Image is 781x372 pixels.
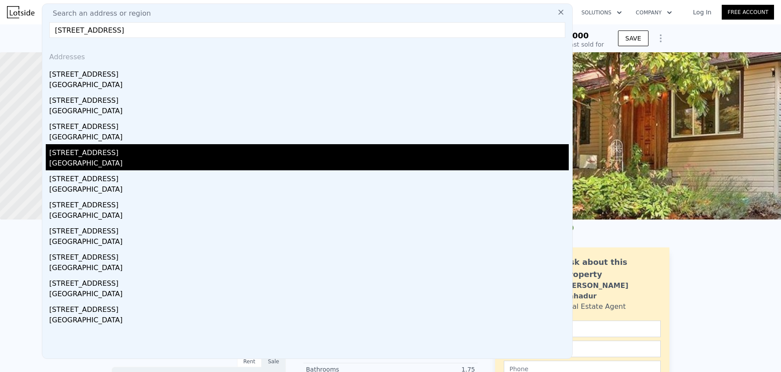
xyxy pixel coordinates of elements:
div: [GEOGRAPHIC_DATA] [49,184,569,196]
div: [STREET_ADDRESS] [49,223,569,237]
div: [GEOGRAPHIC_DATA] [49,315,569,327]
div: [STREET_ADDRESS] [49,144,569,158]
div: [STREET_ADDRESS] [49,118,569,132]
div: [PERSON_NAME] Bahadur [564,281,661,301]
div: [GEOGRAPHIC_DATA] [49,210,569,223]
div: [STREET_ADDRESS] [49,92,569,106]
div: [GEOGRAPHIC_DATA] [49,132,569,144]
div: [STREET_ADDRESS] [49,249,569,263]
input: Email [504,341,661,357]
div: [STREET_ADDRESS] [49,196,569,210]
div: Off Market, last sold for [533,40,604,49]
input: Enter an address, city, region, neighborhood or zip code [49,22,565,38]
div: Real Estate Agent [564,301,626,312]
div: Sale [261,356,286,367]
div: Addresses [46,45,569,66]
div: [STREET_ADDRESS] [49,170,569,184]
button: Solutions [574,5,629,20]
div: [STREET_ADDRESS] [49,66,569,80]
div: Ask about this property [564,256,661,281]
span: Search an address or region [46,8,151,19]
img: Lotside [7,6,34,18]
div: [GEOGRAPHIC_DATA] [49,106,569,118]
div: [STREET_ADDRESS] [49,301,569,315]
div: Rent [237,356,261,367]
button: Company [629,5,679,20]
div: [GEOGRAPHIC_DATA] [49,237,569,249]
button: SAVE [618,30,649,46]
input: Name [504,321,661,337]
div: [GEOGRAPHIC_DATA] [49,80,569,92]
div: [GEOGRAPHIC_DATA] [49,263,569,275]
div: [GEOGRAPHIC_DATA] [49,289,569,301]
div: [STREET_ADDRESS] [49,275,569,289]
a: Free Account [722,5,774,20]
a: Log In [683,8,722,17]
button: Show Options [652,30,669,47]
div: [GEOGRAPHIC_DATA] [49,158,569,170]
